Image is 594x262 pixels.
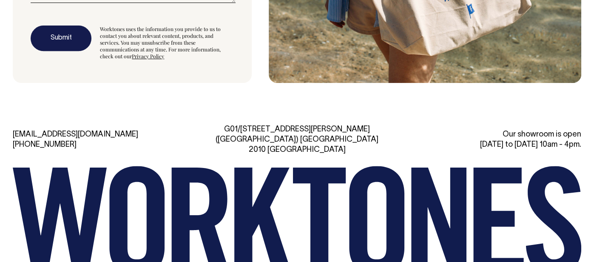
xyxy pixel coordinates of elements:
[13,131,138,138] a: [EMAIL_ADDRESS][DOMAIN_NAME]
[132,53,164,60] a: Privacy Policy
[100,26,233,60] div: Worktones uses the information you provide to us to contact you about relevant content, products,...
[400,130,581,150] div: Our showroom is open [DATE] to [DATE] 10am - 4pm.
[207,125,388,155] div: G01/[STREET_ADDRESS][PERSON_NAME] ([GEOGRAPHIC_DATA]) [GEOGRAPHIC_DATA] 2010 [GEOGRAPHIC_DATA]
[31,26,91,51] button: Submit
[13,141,77,148] a: [PHONE_NUMBER]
